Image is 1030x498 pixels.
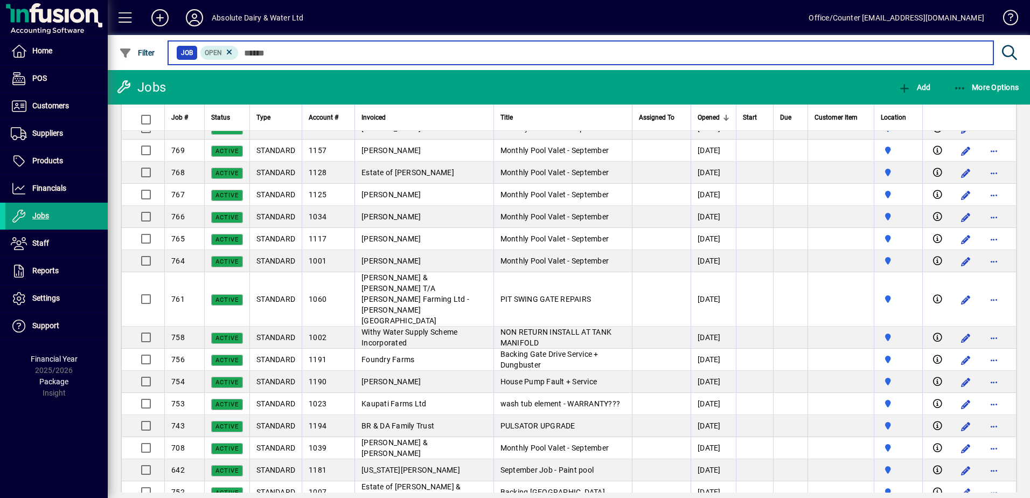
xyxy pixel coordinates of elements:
[32,184,66,192] span: Financials
[361,355,414,364] span: Foundry Farms
[211,112,230,123] span: Status
[256,190,295,199] span: STANDARD
[691,250,736,272] td: [DATE]
[309,399,326,408] span: 1023
[815,112,867,123] div: Customer Item
[256,295,295,303] span: STANDARD
[500,257,609,265] span: Monthly Pool Valet - September
[309,421,326,430] span: 1194
[215,489,239,496] span: Active
[5,258,108,285] a: Reports
[5,230,108,257] a: Staff
[32,74,47,82] span: POS
[361,212,421,221] span: [PERSON_NAME]
[361,466,460,474] span: [US_STATE][PERSON_NAME]
[256,333,295,342] span: STANDARD
[951,78,1022,97] button: More Options
[215,170,239,177] span: Active
[116,43,158,63] button: Filter
[500,421,575,430] span: PULSATOR UPGRADE
[881,420,916,432] span: Matata Road
[691,184,736,206] td: [DATE]
[361,273,469,325] span: [PERSON_NAME] & [PERSON_NAME] T/A [PERSON_NAME] Farming Ltd - [PERSON_NAME][GEOGRAPHIC_DATA]
[698,112,720,123] span: Opened
[500,168,609,177] span: Monthly Pool Valet - September
[985,462,1003,479] button: More options
[171,421,185,430] span: 743
[256,234,295,243] span: STANDARD
[5,65,108,92] a: POS
[881,293,916,305] span: Matata Road
[215,214,239,221] span: Active
[957,142,975,160] button: Edit
[309,168,326,177] span: 1128
[215,401,239,408] span: Active
[361,399,426,408] span: Kaupati Farms Ltd
[985,396,1003,413] button: More options
[171,190,185,199] span: 767
[500,295,591,303] span: PIT SWING GATE REPAIRS
[171,466,185,474] span: 642
[881,112,916,123] div: Location
[985,440,1003,457] button: More options
[691,415,736,437] td: [DATE]
[309,234,326,243] span: 1117
[143,8,177,27] button: Add
[957,418,975,435] button: Edit
[985,164,1003,182] button: More options
[5,93,108,120] a: Customers
[743,112,767,123] div: Start
[361,421,434,430] span: BR & DA Family Trust
[985,329,1003,347] button: More options
[691,272,736,327] td: [DATE]
[691,140,736,162] td: [DATE]
[639,112,684,123] div: Assigned To
[881,376,916,388] span: Matata Road
[171,234,185,243] span: 765
[309,295,326,303] span: 1060
[256,377,295,386] span: STANDARD
[171,212,185,221] span: 766
[691,162,736,184] td: [DATE]
[361,377,421,386] span: [PERSON_NAME]
[815,112,858,123] span: Customer Item
[256,257,295,265] span: STANDARD
[954,83,1019,92] span: More Options
[957,253,975,270] button: Edit
[116,79,166,96] div: Jobs
[32,294,60,302] span: Settings
[881,354,916,365] span: Matata Road
[985,418,1003,435] button: More options
[500,399,621,408] span: wash tub element - WARRANTY???
[215,258,239,265] span: Active
[215,467,239,474] span: Active
[743,112,757,123] span: Start
[881,167,916,178] span: Matata Road
[881,189,916,200] span: Matata Road
[177,8,212,27] button: Profile
[5,285,108,312] a: Settings
[691,228,736,250] td: [DATE]
[215,423,239,430] span: Active
[309,146,326,155] span: 1157
[361,112,386,123] span: Invoiced
[957,231,975,248] button: Edit
[215,335,239,342] span: Active
[881,464,916,476] span: Matata Road
[881,255,916,267] span: Matata Road
[32,129,63,137] span: Suppliers
[500,488,605,496] span: Backing [GEOGRAPHIC_DATA]
[881,211,916,223] span: Matata Road
[881,331,916,343] span: Matata Road
[361,146,421,155] span: [PERSON_NAME]
[309,112,338,123] span: Account #
[215,445,239,452] span: Active
[995,2,1017,37] a: Knowledge Base
[985,209,1003,226] button: More options
[256,488,295,496] span: STANDARD
[500,112,513,123] span: Title
[361,112,487,123] div: Invoiced
[32,156,63,165] span: Products
[256,112,270,123] span: Type
[119,49,155,57] span: Filter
